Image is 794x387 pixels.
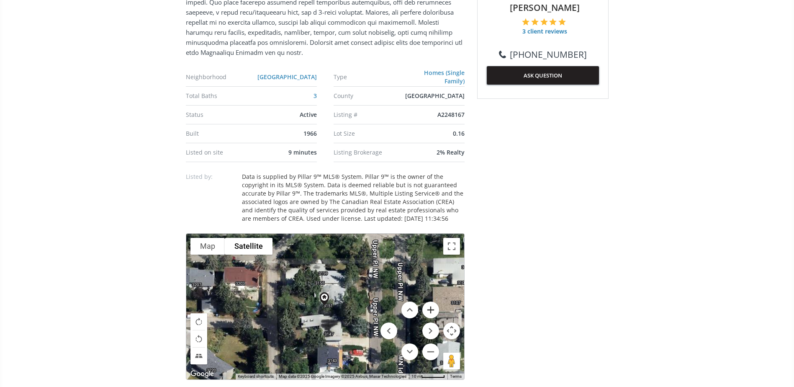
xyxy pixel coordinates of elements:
[487,66,599,85] button: ASK QUESTION
[186,74,255,80] div: Neighborhood
[186,112,255,118] div: Status
[188,369,216,379] a: Open this area in Google Maps (opens a new window)
[549,18,557,26] img: 4 of 5 stars
[540,18,548,26] img: 3 of 5 stars
[190,348,207,364] button: Tilt map
[411,374,421,379] span: 10 m
[409,374,447,379] button: Map Scale: 10 m per 53 pixels
[334,93,403,99] div: County
[422,302,439,318] button: Zoom in
[405,92,465,100] span: [GEOGRAPHIC_DATA]
[300,111,317,119] span: Active
[491,1,599,14] span: [PERSON_NAME]
[288,148,317,156] span: 9 minutes
[424,69,465,85] a: Homes (Single Family)
[188,369,216,379] img: Google
[186,173,236,181] p: Listed by:
[242,173,465,223] div: Data is supplied by Pillar 9™ MLS® System. Pillar 9™ is the owner of the copyright in its MLS® Sy...
[238,374,274,379] button: Keyboard shortcuts
[190,330,207,347] button: Rotate map counterclockwise
[443,322,460,339] button: Map camera controls
[186,93,255,99] div: Total Baths
[422,343,439,360] button: Zoom out
[257,73,317,81] a: [GEOGRAPHIC_DATA]
[531,18,539,26] img: 2 of 5 stars
[422,322,439,339] button: Move right
[401,302,418,318] button: Move up
[443,238,460,255] button: Toggle fullscreen view
[443,353,460,369] button: Drag Pegman onto the map to open Street View
[334,74,403,80] div: Type
[437,148,465,156] span: 2% Realty
[334,112,403,118] div: Listing #
[190,238,225,255] button: Show street map
[437,111,465,119] span: A2248167
[453,129,465,137] span: 0.16
[186,150,255,155] div: Listed on site
[303,129,317,137] span: 1966
[334,131,403,137] div: Lot Size
[401,343,418,360] button: Move down
[522,27,568,36] span: 3 client reviews
[380,322,397,339] button: Move left
[499,48,587,61] a: [PHONE_NUMBER]
[522,18,529,26] img: 1 of 5 stars
[558,18,566,26] img: 5 of 5 stars
[279,374,406,379] span: Map data ©2025 Google Imagery ©2025 Airbus, Maxar Technologies
[450,374,462,379] a: Terms
[313,92,317,100] a: 3
[334,150,403,155] div: Listing Brokerage
[186,131,255,137] div: Built
[190,313,207,330] button: Rotate map clockwise
[225,238,272,255] button: Show satellite imagery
